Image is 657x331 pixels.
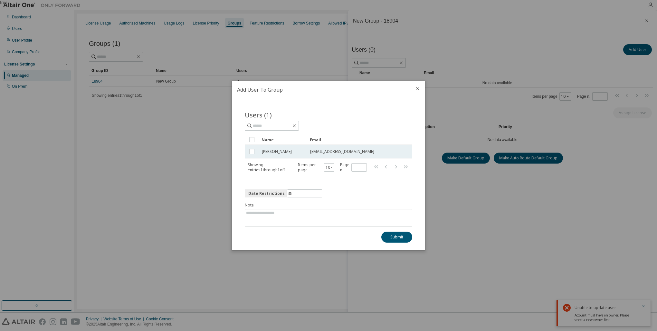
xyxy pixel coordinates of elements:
button: Submit [381,232,412,243]
span: Users (1) [245,110,272,119]
div: Name [262,135,305,145]
span: Items per page [298,162,334,173]
button: close [415,86,420,91]
span: [PERSON_NAME] [262,149,292,154]
div: Email [310,135,401,145]
h2: Add User To Group [232,81,410,99]
button: information [245,189,322,197]
span: [EMAIL_ADDRESS][DOMAIN_NAME] [310,149,374,154]
span: Showing entries 1 through 1 of 1 [248,162,286,173]
span: Date Restrictions [248,191,285,196]
button: 10 [326,165,333,170]
label: Note [245,203,412,208]
span: Page n. [340,162,367,173]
